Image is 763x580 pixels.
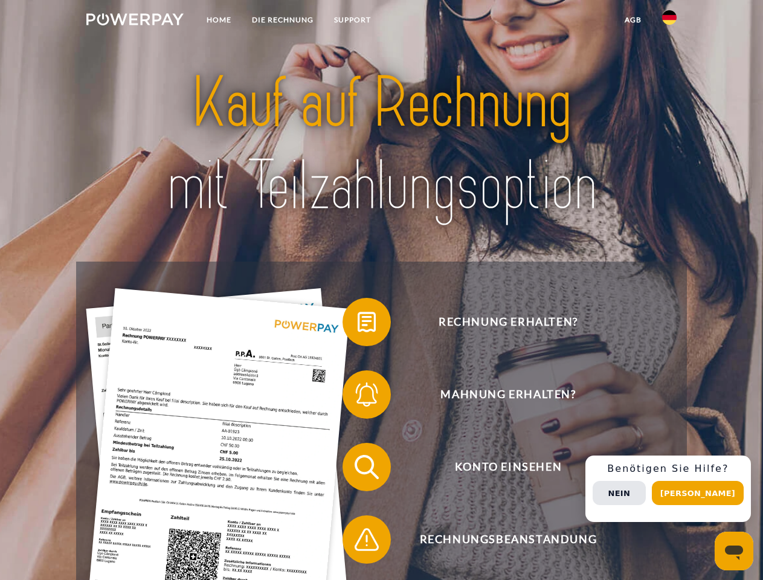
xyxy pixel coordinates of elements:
img: logo-powerpay-white.svg [86,13,184,25]
span: Konto einsehen [360,443,656,491]
a: DIE RECHNUNG [242,9,324,31]
button: Konto einsehen [343,443,657,491]
img: title-powerpay_de.svg [115,58,648,231]
img: qb_search.svg [352,452,382,482]
button: Rechnung erhalten? [343,298,657,346]
span: Rechnung erhalten? [360,298,656,346]
button: Nein [593,481,646,505]
a: SUPPORT [324,9,381,31]
a: agb [614,9,652,31]
a: Home [196,9,242,31]
img: de [662,10,677,25]
span: Rechnungsbeanstandung [360,515,656,564]
img: qb_bill.svg [352,307,382,337]
span: Mahnung erhalten? [360,370,656,419]
iframe: Schaltfläche zum Öffnen des Messaging-Fensters [715,532,753,570]
div: Schnellhilfe [585,456,751,522]
h3: Benötigen Sie Hilfe? [593,463,744,475]
button: Rechnungsbeanstandung [343,515,657,564]
button: [PERSON_NAME] [652,481,744,505]
img: qb_bell.svg [352,379,382,410]
button: Mahnung erhalten? [343,370,657,419]
img: qb_warning.svg [352,524,382,555]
